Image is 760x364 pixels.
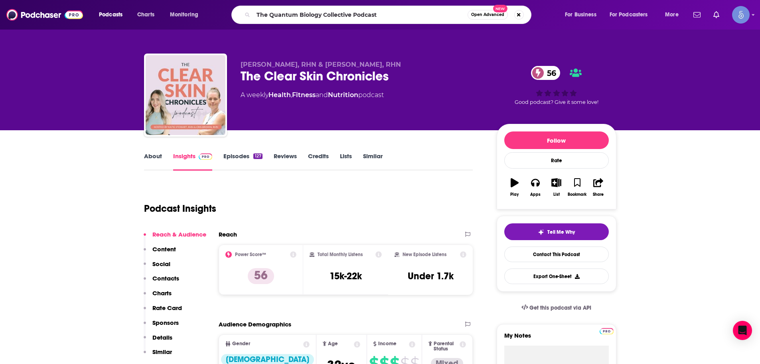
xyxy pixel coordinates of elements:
a: Charts [132,8,159,21]
span: Parental Status [434,341,458,352]
div: Open Intercom Messenger [733,321,752,340]
button: open menu [604,8,659,21]
button: Content [144,245,176,260]
button: Contacts [144,274,179,289]
span: Charts [137,9,154,20]
div: Bookmark [568,192,586,197]
h2: Total Monthly Listens [318,252,363,257]
button: Details [144,334,172,348]
p: Details [152,334,172,341]
a: Pro website [600,327,614,334]
button: Share [588,173,608,202]
p: Content [152,245,176,253]
button: Sponsors [144,319,179,334]
img: The Clear Skin Chronicles [146,55,225,135]
a: Contact This Podcast [504,247,609,262]
p: Reach & Audience [152,231,206,238]
div: Play [510,192,519,197]
a: Reviews [274,152,297,171]
span: [PERSON_NAME], RHN & [PERSON_NAME], RHN [241,61,401,68]
a: InsightsPodchaser Pro [173,152,213,171]
button: Export One-Sheet [504,269,609,284]
button: List [546,173,567,202]
span: Income [378,341,397,346]
span: , [291,91,292,99]
h2: Audience Demographics [219,320,291,328]
button: open menu [164,8,209,21]
span: Podcasts [99,9,122,20]
span: and [316,91,328,99]
button: tell me why sparkleTell Me Why [504,223,609,240]
button: open menu [559,8,606,21]
button: open menu [93,8,133,21]
button: Charts [144,289,172,304]
a: Nutrition [328,91,358,99]
p: Contacts [152,274,179,282]
p: Sponsors [152,319,179,326]
div: Share [593,192,604,197]
button: Play [504,173,525,202]
span: Good podcast? Give it some love! [515,99,598,105]
h3: Under 1.7k [408,270,454,282]
button: Rate Card [144,304,182,319]
div: Search podcasts, credits, & more... [239,6,539,24]
a: About [144,152,162,171]
h2: Power Score™ [235,252,266,257]
h3: 15k-22k [330,270,362,282]
div: Apps [530,192,541,197]
span: Age [328,341,338,346]
span: More [665,9,679,20]
div: 56Good podcast? Give it some love! [497,61,616,110]
span: Monitoring [170,9,198,20]
button: Show profile menu [732,6,750,24]
input: Search podcasts, credits, & more... [253,8,468,21]
a: Show notifications dropdown [710,8,722,22]
button: open menu [659,8,689,21]
span: Get this podcast via API [529,304,591,311]
span: For Business [565,9,596,20]
span: 56 [539,66,560,80]
a: Health [268,91,291,99]
img: Podchaser Pro [199,153,213,160]
a: 56 [531,66,560,80]
p: Charts [152,289,172,297]
p: Rate Card [152,304,182,312]
img: tell me why sparkle [538,229,544,235]
button: Bookmark [567,173,588,202]
div: List [553,192,560,197]
div: A weekly podcast [241,90,384,100]
button: Similar [144,348,172,363]
img: Podchaser Pro [600,328,614,334]
a: Fitness [292,91,316,99]
button: Open AdvancedNew [468,10,508,20]
span: Gender [232,341,250,346]
a: Lists [340,152,352,171]
p: Social [152,260,170,268]
button: Follow [504,131,609,149]
span: Open Advanced [471,13,504,17]
a: Credits [308,152,329,171]
h2: New Episode Listens [403,252,446,257]
a: Show notifications dropdown [690,8,704,22]
h1: Podcast Insights [144,203,216,215]
label: My Notes [504,332,609,346]
div: Rate [504,152,609,169]
p: 56 [248,268,274,284]
div: 127 [253,153,262,159]
a: Get this podcast via API [515,298,598,318]
a: Similar [363,152,383,171]
p: Similar [152,348,172,356]
img: User Profile [732,6,750,24]
span: Logged in as Spiral5-G1 [732,6,750,24]
button: Reach & Audience [144,231,206,245]
img: Podchaser - Follow, Share and Rate Podcasts [6,7,83,22]
h2: Reach [219,231,237,238]
button: Social [144,260,170,275]
span: Tell Me Why [547,229,575,235]
a: Episodes127 [223,152,262,171]
span: For Podcasters [610,9,648,20]
button: Apps [525,173,546,202]
span: New [493,5,507,12]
